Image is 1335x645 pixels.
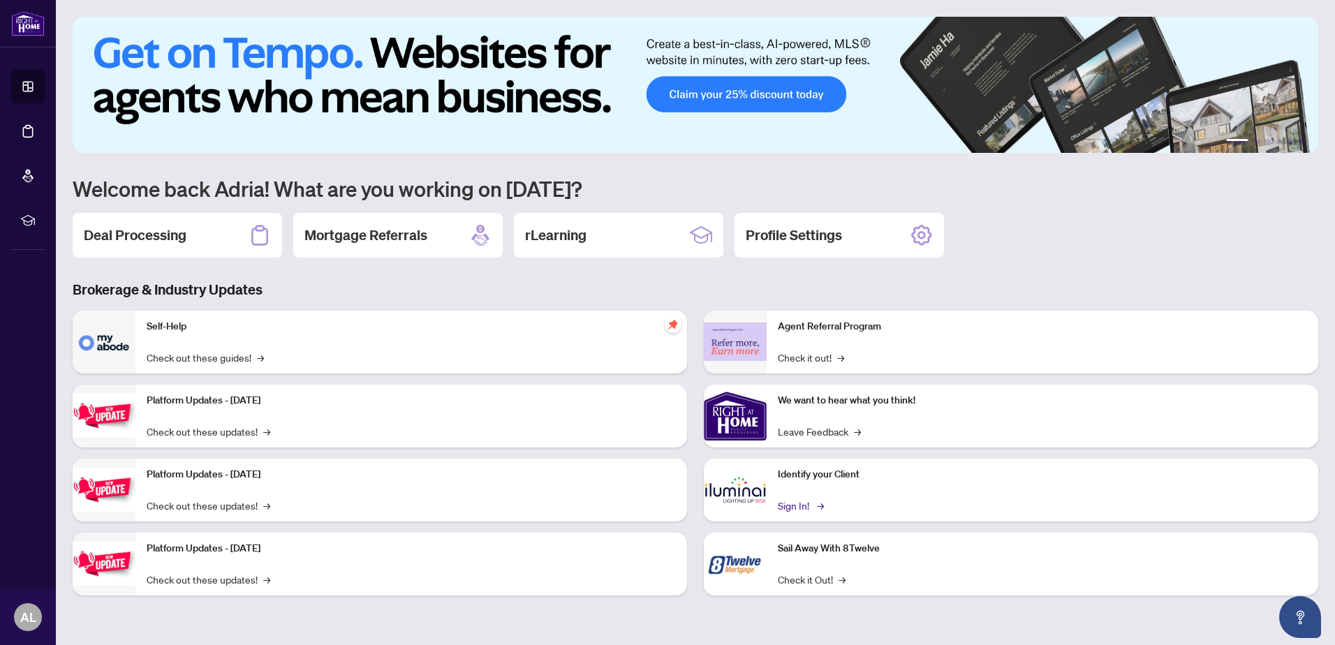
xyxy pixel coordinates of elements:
[1265,139,1271,144] button: 3
[73,542,135,586] img: Platform Updates - June 23, 2025
[778,350,844,365] a: Check it out!→
[304,225,427,245] h2: Mortgage Referrals
[1299,139,1304,144] button: 6
[1226,139,1248,144] button: 1
[263,424,270,439] span: →
[147,319,676,334] p: Self-Help
[73,280,1318,299] h3: Brokerage & Industry Updates
[525,225,587,245] h2: rLearning
[704,385,767,447] img: We want to hear what you think!
[778,467,1307,482] p: Identify your Client
[839,572,846,587] span: →
[1254,139,1260,144] button: 2
[263,572,270,587] span: →
[147,572,270,587] a: Check out these updates!→
[854,424,861,439] span: →
[704,322,767,361] img: Agent Referral Program
[147,350,264,365] a: Check out these guides!→
[84,225,186,245] h2: Deal Processing
[263,498,270,513] span: →
[147,498,270,513] a: Check out these updates!→
[704,459,767,521] img: Identify your Client
[73,468,135,512] img: Platform Updates - July 8, 2025
[778,498,822,513] a: Sign In!→
[147,467,676,482] p: Platform Updates - [DATE]
[1276,139,1282,144] button: 4
[778,541,1307,556] p: Sail Away With 8Twelve
[778,319,1307,334] p: Agent Referral Program
[1288,139,1293,144] button: 5
[11,10,45,36] img: logo
[817,498,824,513] span: →
[1279,596,1321,638] button: Open asap
[704,533,767,595] img: Sail Away With 8Twelve
[778,572,846,587] a: Check it Out!→
[147,424,270,439] a: Check out these updates!→
[73,175,1318,202] h1: Welcome back Adria! What are you working on [DATE]?
[147,541,676,556] p: Platform Updates - [DATE]
[778,424,861,439] a: Leave Feedback→
[73,394,135,438] img: Platform Updates - July 21, 2025
[73,17,1318,153] img: Slide 0
[147,393,676,408] p: Platform Updates - [DATE]
[665,316,681,333] span: pushpin
[20,607,36,627] span: AL
[257,350,264,365] span: →
[73,311,135,373] img: Self-Help
[837,350,844,365] span: →
[746,225,842,245] h2: Profile Settings
[778,393,1307,408] p: We want to hear what you think!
